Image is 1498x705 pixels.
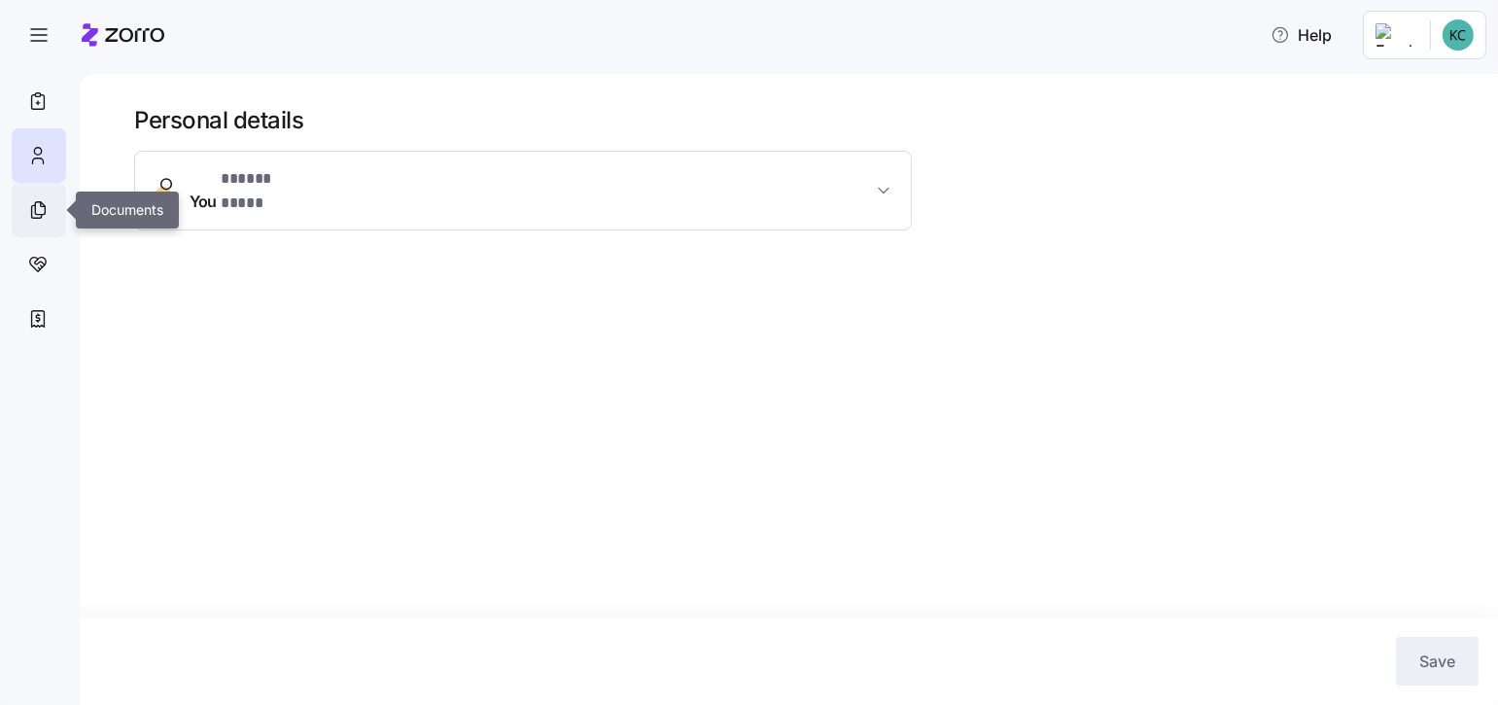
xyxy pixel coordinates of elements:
[1376,23,1414,47] img: Employer logo
[1419,650,1455,673] span: Save
[1271,23,1332,47] span: Help
[134,105,1471,135] h1: Personal details
[1396,637,1479,686] button: Save
[1255,16,1347,54] button: Help
[1443,19,1474,51] img: c1121e28a5c8381fe0dc3f30f92732fc
[190,167,301,214] span: You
